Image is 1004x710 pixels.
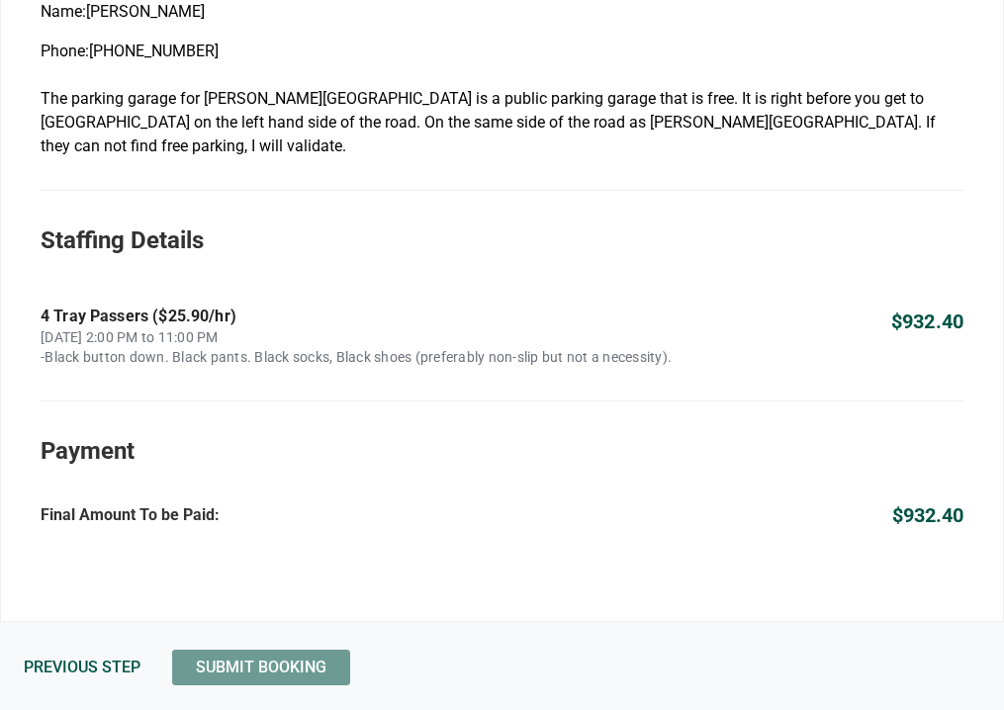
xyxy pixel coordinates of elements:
span: 4 Tray Passers ($25.90/hr) [41,290,672,325]
h2: Staffing Details [41,222,963,258]
h2: Payment [41,433,963,469]
button: Submit Booking [172,650,350,685]
p: Final Amount To be Paid: [41,503,220,527]
p: Phone: [PHONE_NUMBER] [41,40,963,63]
p: - Black button down. Black pants. Black socks, Black shoes (preferably non-slip but not a necessi... [41,349,672,365]
p: $932.40 [892,500,963,530]
p: [DATE] 2:00 PM to 11:00 PM [41,329,672,345]
p: $932.40 [891,310,963,333]
p: The parking garage for [PERSON_NAME][GEOGRAPHIC_DATA] is a public parking garage that is free. It... [41,87,963,158]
